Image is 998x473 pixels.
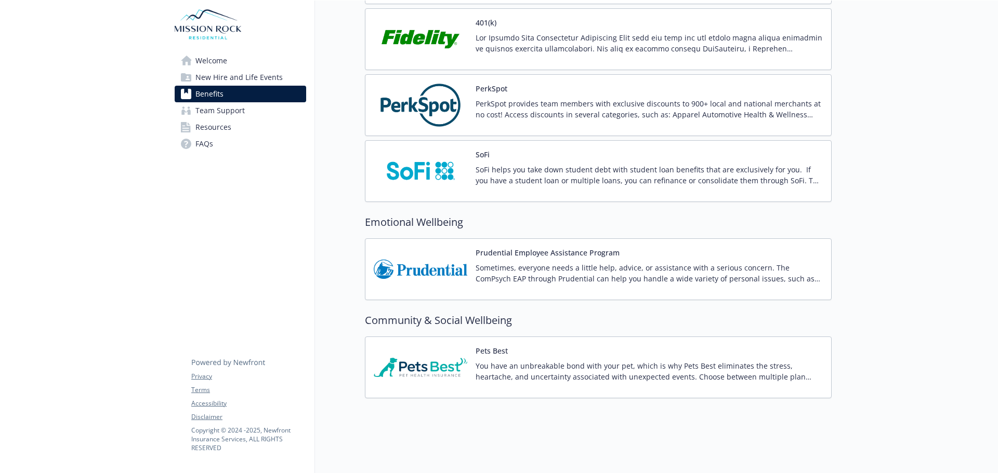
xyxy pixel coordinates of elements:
[191,385,306,395] a: Terms
[195,69,283,86] span: New Hire and Life Events
[175,52,306,69] a: Welcome
[195,136,213,152] span: FAQs
[374,149,467,193] img: SoFi carrier logo
[195,86,224,102] span: Benefits
[476,345,508,356] button: Pets Best
[195,119,231,136] span: Resources
[175,119,306,136] a: Resources
[476,17,496,28] button: 401(k)
[476,164,823,186] p: SoFi helps you take down student debt with student loan benefits that are exclusively for you. If...
[476,360,823,382] p: You have an unbreakable bond with your pet, which is why Pets Best eliminates the stress, heartac...
[191,426,306,452] p: Copyright © 2024 - 2025 , Newfront Insurance Services, ALL RIGHTS RESERVED
[476,247,620,258] button: Prudential Employee Assistance Program
[365,214,832,230] h2: Emotional Wellbeing
[374,247,467,291] img: Prudential Insurance Co of America carrier logo
[476,149,490,160] button: SoFi
[476,262,823,284] p: Sometimes, everyone needs a little help, advice, or assistance with a serious concern. The ComPsy...
[374,83,467,127] img: PerkSpot carrier logo
[175,102,306,119] a: Team Support
[191,412,306,422] a: Disclaimer
[374,345,467,389] img: Pets Best Insurance Services carrier logo
[476,83,507,94] button: PerkSpot
[191,372,306,381] a: Privacy
[476,32,823,54] p: Lor Ipsumdo Sita Consectetur Adipiscing Elit sedd eiu temp inc utl etdolo magna aliqua enimadmin ...
[365,313,832,328] h2: Community & Social Wellbeing
[175,69,306,86] a: New Hire and Life Events
[175,136,306,152] a: FAQs
[191,399,306,408] a: Accessibility
[374,17,467,61] img: Fidelity Investments carrier logo
[476,98,823,120] p: PerkSpot provides team members with exclusive discounts to 900+ local and national merchants at n...
[195,102,245,119] span: Team Support
[195,52,227,69] span: Welcome
[175,86,306,102] a: Benefits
